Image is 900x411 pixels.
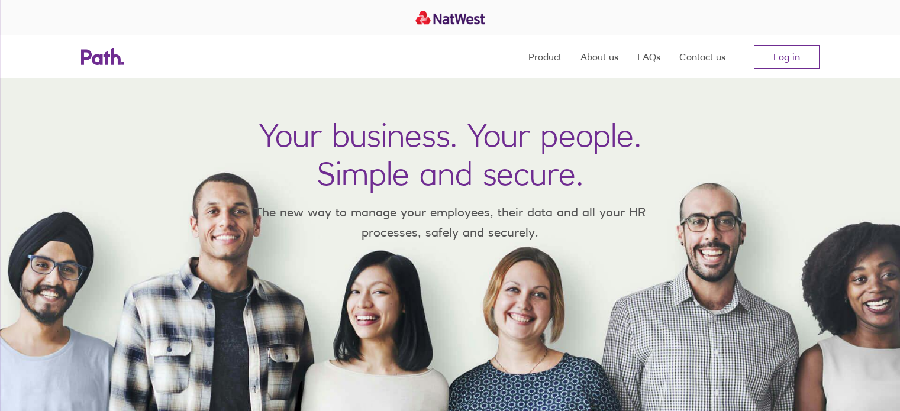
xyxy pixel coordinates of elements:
h1: Your business. Your people. Simple and secure. [259,116,641,193]
a: Contact us [679,35,725,78]
p: The new way to manage your employees, their data and all your HR processes, safely and securely. [237,202,663,242]
a: About us [580,35,618,78]
a: Product [528,35,562,78]
a: FAQs [637,35,660,78]
a: Log in [754,45,820,69]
